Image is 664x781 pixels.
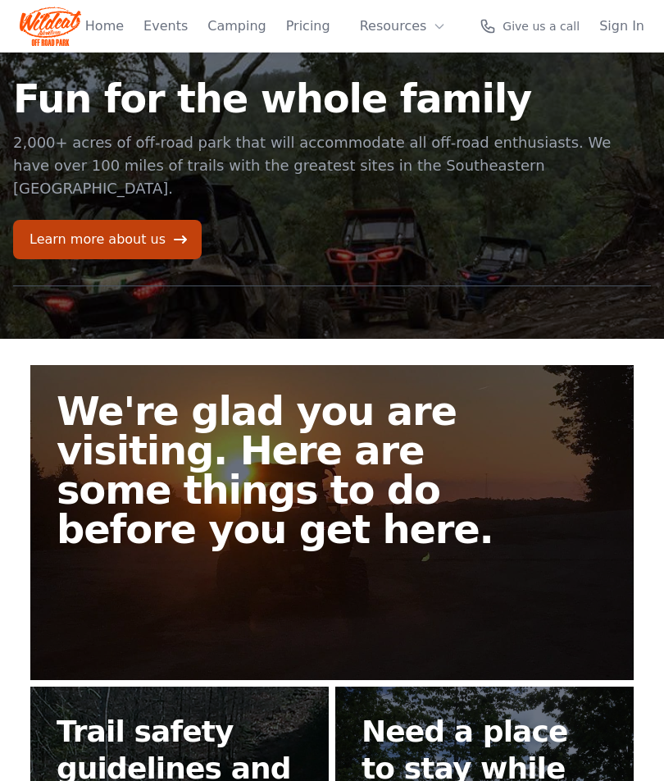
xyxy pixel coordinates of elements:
img: Wildcat Logo [20,7,81,46]
h2: We're glad you are visiting. Here are some things to do before you get here. [57,391,529,549]
a: Give us a call [480,18,580,34]
a: Events [143,16,188,36]
span: Give us a call [503,18,580,34]
a: We're glad you are visiting. Here are some things to do before you get here. [30,365,634,680]
a: Pricing [286,16,330,36]
a: Home [85,16,124,36]
p: 2,000+ acres of off-road park that will accommodate all off-road enthusiasts. We have over 100 mi... [13,131,651,200]
h1: Fun for the whole family [13,79,651,118]
a: Learn more about us [13,220,202,259]
a: Camping [207,16,266,36]
a: Sign In [599,16,644,36]
button: Resources [350,10,457,43]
